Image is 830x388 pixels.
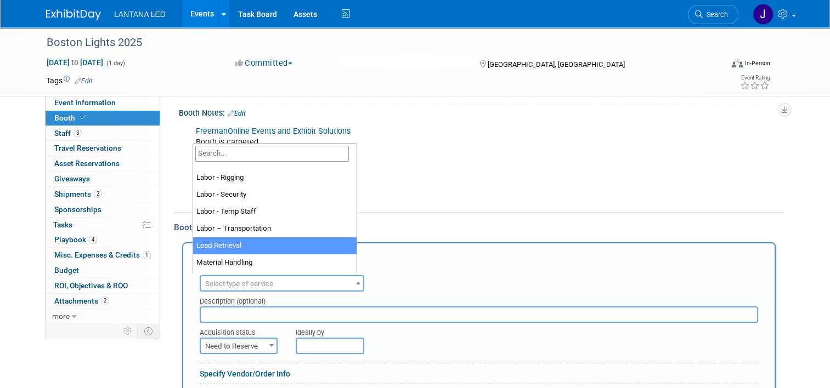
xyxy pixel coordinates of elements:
a: Staff3 [46,126,160,141]
span: Staff [54,129,82,138]
div: Event Rating [740,75,770,81]
span: Giveaways [54,174,90,183]
td: Toggle Event Tabs [138,324,160,338]
span: Attachments [54,296,109,305]
span: 2 [94,190,102,198]
a: Travel Reservations [46,141,160,156]
span: Misc. Expenses & Credits [54,250,151,259]
span: Playbook [54,235,97,244]
div: Acquisition status [200,323,279,338]
span: Event Information [54,98,116,107]
a: Event Information [46,95,160,110]
a: Misc. Expenses & Credits1 [46,248,160,263]
td: Personalize Event Tab Strip [118,324,138,338]
span: LANTANA LED [114,10,166,19]
input: Search... [195,146,349,162]
a: Specify Vendor/Order Info [200,369,290,378]
img: ExhibitDay [46,9,101,20]
span: 3 [74,129,82,137]
li: Labor - Rigging [193,169,357,186]
a: Search [688,5,738,24]
div: Booth is carpeted. Back drape gray and 3' high gray side drape. 6' table with black drape 2xchair... [188,121,667,209]
span: Asset Reservations [54,159,120,168]
div: New Booth Service [200,255,758,272]
a: Asset Reservations [46,156,160,171]
a: Shipments2 [46,187,160,202]
span: Sponsorships [54,205,101,214]
img: Jane Divis [753,4,773,25]
a: more [46,309,160,324]
a: Attachments2 [46,294,160,309]
a: ROI, Objectives & ROO [46,278,160,293]
span: [GEOGRAPHIC_DATA], [GEOGRAPHIC_DATA] [488,60,625,69]
span: [DATE] [DATE] [46,58,104,67]
span: Select type of service [205,279,273,288]
span: Shipments [54,190,102,198]
a: Playbook4 [46,232,160,247]
a: FreemanOnline Events and Exhibit Solutions [196,127,351,136]
span: 1 [143,251,151,259]
i: Booth reservation complete [80,115,86,121]
a: Budget [46,263,160,278]
li: Meeting Space / Conference Room [193,271,357,288]
div: Description (optional) [200,292,758,306]
span: Search [703,10,728,19]
a: Booth [46,111,160,125]
span: ROI, Objectives & ROO [54,281,128,290]
button: Committed [232,58,297,69]
span: Budget [54,266,79,275]
div: Booth Services [174,221,784,233]
body: Rich Text Area. Press ALT-0 for help. [6,4,544,15]
span: 2 [101,296,109,305]
span: Booth [54,113,88,122]
span: Need to Reserve [201,339,276,354]
span: Tasks [53,220,72,229]
td: Tags [46,75,93,86]
a: Giveaways [46,172,160,186]
li: Labor – Transportation [193,220,357,237]
a: Edit [228,110,246,117]
li: Labor - Temp Staff [193,203,357,220]
a: Sponsorships [46,202,160,217]
span: 4 [89,236,97,244]
div: Ideally by [296,323,710,338]
div: Booth Notes: [179,105,784,119]
div: Boston Lights 2025 [43,33,709,53]
a: Edit [75,77,93,85]
span: Travel Reservations [54,144,121,152]
span: to [70,58,80,67]
span: Need to Reserve [200,338,278,354]
li: Lead Retrieval [193,237,357,254]
span: more [52,312,70,321]
img: Format-Inperson.png [732,59,743,67]
li: Labor - Security [193,186,357,203]
div: Event Format [663,57,770,73]
a: Tasks [46,218,160,232]
span: (1 day) [105,60,125,67]
div: In-Person [744,59,770,67]
li: Material Handling [193,254,357,271]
